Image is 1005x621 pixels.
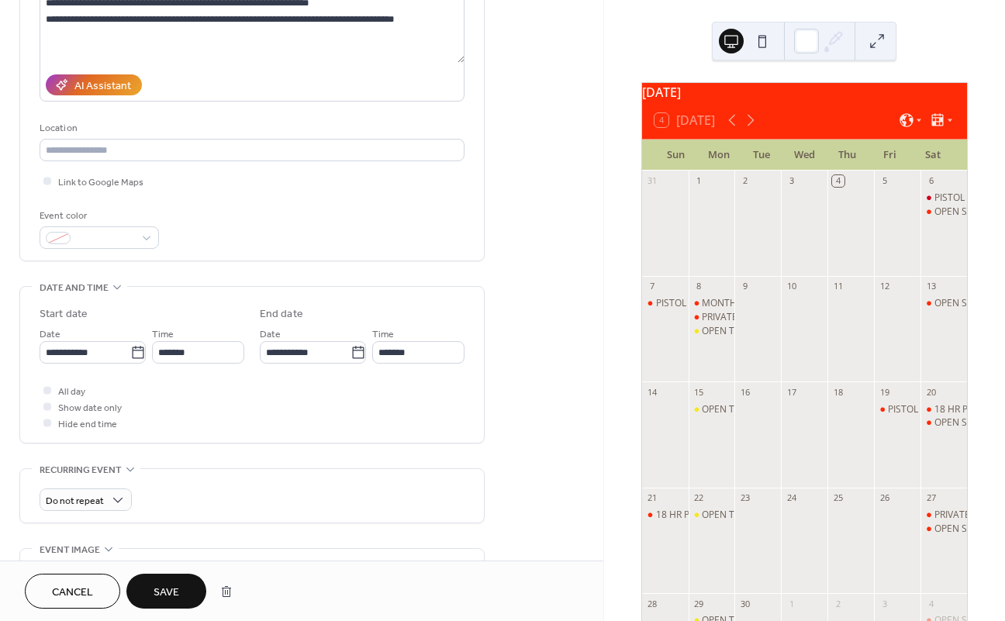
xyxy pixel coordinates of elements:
[879,281,890,292] div: 12
[934,416,989,430] div: OPEN SKEET
[154,585,179,601] span: Save
[786,598,797,609] div: 1
[40,280,109,296] span: Date and time
[46,74,142,95] button: AI Assistant
[693,281,705,292] div: 8
[826,140,869,171] div: Thu
[934,191,995,205] div: PISTOL CLASS
[920,205,967,219] div: OPEN SKEET
[920,403,967,416] div: 18 HR PISTOL PERMIT CLASS DAY 1 OF 2
[869,140,911,171] div: Fri
[52,585,93,601] span: Cancel
[879,175,890,187] div: 5
[697,140,740,171] div: Mon
[260,326,281,343] span: Date
[40,542,100,558] span: Event image
[702,403,796,416] div: OPEN TRAP PRACTICE
[642,83,967,102] div: [DATE]
[920,509,967,522] div: PRIVATE EVENT CLUB CLOSED
[739,492,751,504] div: 23
[925,281,937,292] div: 13
[702,509,796,522] div: OPEN TRAP PRACTICE
[925,175,937,187] div: 6
[934,523,989,536] div: OPEN SKEET
[689,325,735,338] div: OPEN TRAP PRACTICE
[934,297,989,310] div: OPEN SKEET
[920,523,967,536] div: OPEN SKEET
[152,326,174,343] span: Time
[689,311,735,324] div: PRIVATE CORPORATE TRAP SHOOT
[40,208,156,224] div: Event color
[58,416,117,433] span: Hide end time
[920,416,967,430] div: OPEN SKEET
[40,306,88,323] div: Start date
[689,403,735,416] div: OPEN TRAP PRACTICE
[702,325,796,338] div: OPEN TRAP PRACTICE
[702,297,852,310] div: MONTHLY MEMBERSHIP MEETING
[879,386,890,398] div: 19
[693,492,705,504] div: 22
[74,78,131,95] div: AI Assistant
[934,205,989,219] div: OPEN SKEET
[647,281,658,292] div: 7
[832,175,844,187] div: 4
[920,297,967,310] div: OPEN SKEET
[832,281,844,292] div: 11
[260,306,303,323] div: End date
[693,598,705,609] div: 29
[58,174,143,191] span: Link to Google Maps
[647,386,658,398] div: 14
[702,311,852,324] div: PRIVATE CORPORATE TRAP SHOOT
[46,492,104,510] span: Do not repeat
[656,297,717,310] div: PISTOL CLASS
[925,598,937,609] div: 4
[58,400,122,416] span: Show date only
[693,386,705,398] div: 15
[647,175,658,187] div: 31
[832,598,844,609] div: 2
[832,386,844,398] div: 18
[888,403,948,416] div: PISTOL CLASS
[920,191,967,205] div: PISTOL CLASS
[642,297,689,310] div: PISTOL CLASS
[689,509,735,522] div: OPEN TRAP PRACTICE
[783,140,826,171] div: Wed
[879,492,890,504] div: 26
[656,509,808,522] div: 18 HR PISTOL PERMIT CLASS DAY 2
[689,297,735,310] div: MONTHLY MEMBERSHIP MEETING
[739,598,751,609] div: 30
[925,492,937,504] div: 27
[879,598,890,609] div: 3
[786,281,797,292] div: 10
[739,281,751,292] div: 9
[40,326,60,343] span: Date
[739,175,751,187] div: 2
[739,386,751,398] div: 16
[786,175,797,187] div: 3
[786,386,797,398] div: 17
[40,120,461,136] div: Location
[372,326,394,343] span: Time
[912,140,955,171] div: Sat
[740,140,782,171] div: Tue
[40,462,122,478] span: Recurring event
[786,492,797,504] div: 24
[654,140,697,171] div: Sun
[925,386,937,398] div: 20
[58,384,85,400] span: All day
[25,574,120,609] button: Cancel
[832,492,844,504] div: 25
[693,175,705,187] div: 1
[874,403,920,416] div: PISTOL CLASS
[642,509,689,522] div: 18 HR PISTOL PERMIT CLASS DAY 2
[126,574,206,609] button: Save
[647,492,658,504] div: 21
[647,598,658,609] div: 28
